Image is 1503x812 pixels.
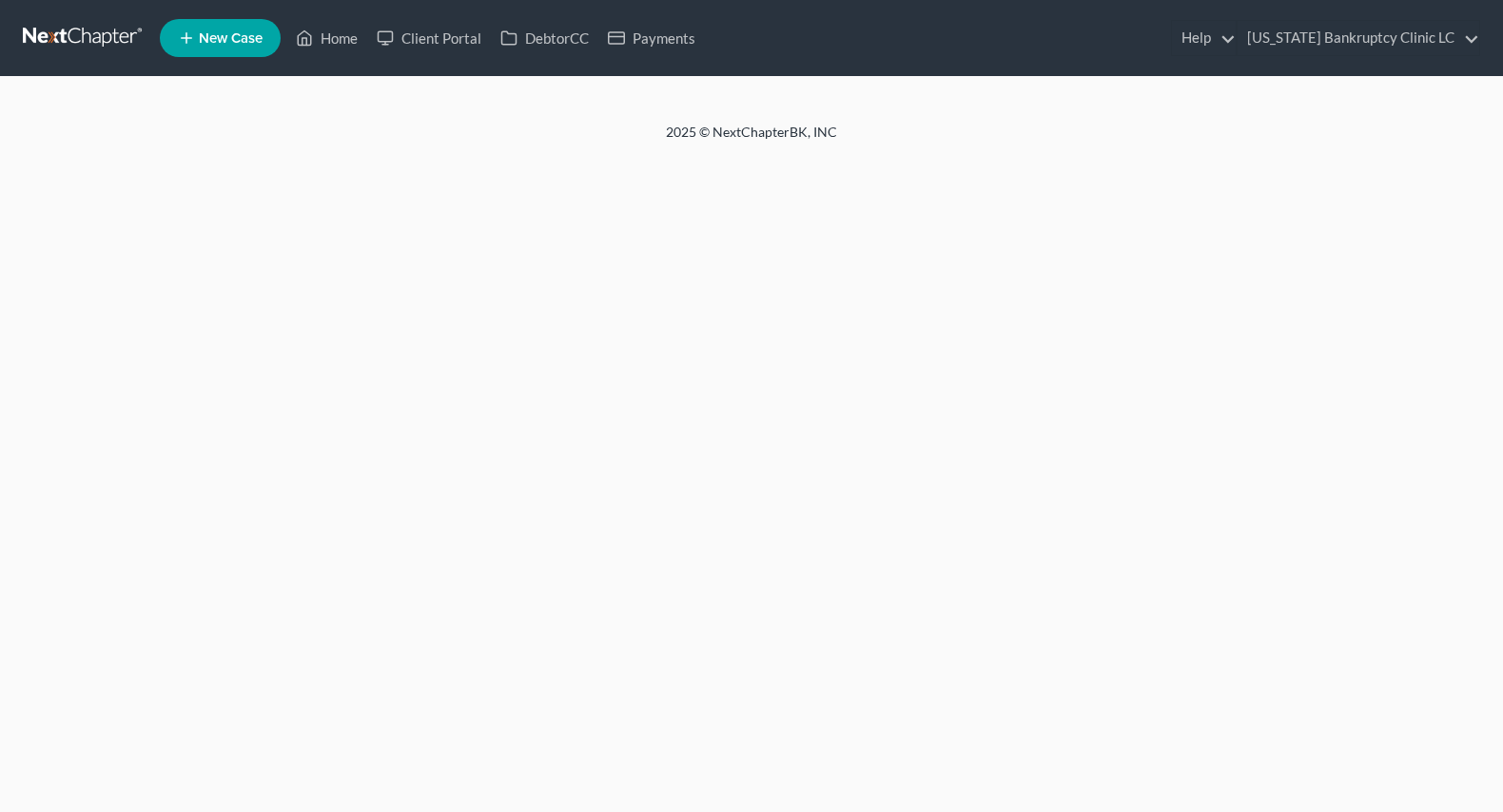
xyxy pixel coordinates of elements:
new-legal-case-button: New Case [160,19,281,57]
a: [US_STATE] Bankruptcy Clinic LC [1238,21,1479,55]
div: 2025 © NextChapterBK, INC [209,123,1294,157]
a: Home [286,21,367,55]
a: Payments [598,21,705,55]
a: DebtorCC [491,21,598,55]
a: Client Portal [367,21,491,55]
a: Help [1172,21,1236,55]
